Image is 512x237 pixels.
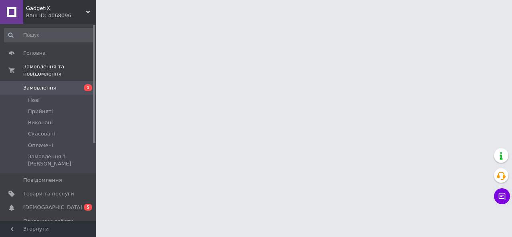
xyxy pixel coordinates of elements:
span: Товари та послуги [23,190,74,197]
span: Повідомлення [23,177,62,184]
div: Ваш ID: 4068096 [26,12,96,19]
button: Чат з покупцем [494,188,510,204]
span: 5 [84,204,92,211]
span: 1 [84,84,92,91]
span: Прийняті [28,108,53,115]
span: Замовлення [23,84,56,92]
span: Замовлення та повідомлення [23,63,96,78]
span: Скасовані [28,130,55,137]
span: [DEMOGRAPHIC_DATA] [23,204,82,211]
span: GadgetiX [26,5,86,12]
span: Нові [28,97,40,104]
span: Оплачені [28,142,53,149]
span: Показники роботи компанії [23,218,74,232]
span: Головна [23,50,46,57]
input: Пошук [4,28,94,42]
span: Замовлення з [PERSON_NAME] [28,153,94,167]
span: Виконані [28,119,53,126]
